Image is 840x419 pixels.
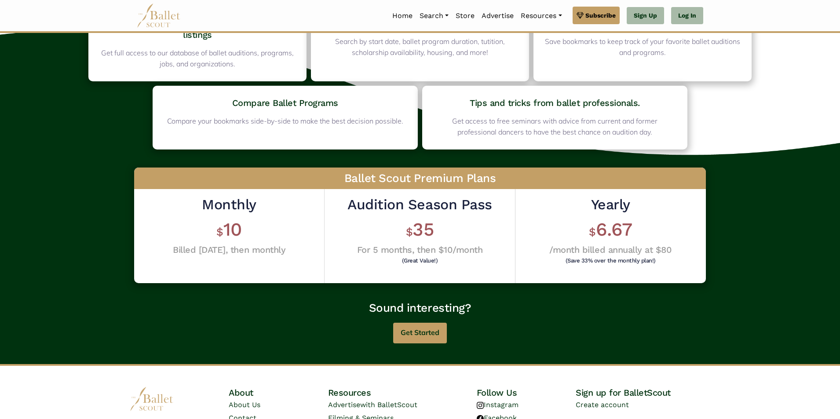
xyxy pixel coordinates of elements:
[229,401,260,409] a: About Us
[164,116,406,127] p: Compare your bookmarks side-by-side to make the best decision possible.
[164,97,406,109] h4: Compare Ballet Programs
[549,196,672,214] h2: Yearly
[389,7,416,25] a: Home
[350,258,489,263] h6: (Great Value!)
[393,323,447,343] button: Get Started
[328,387,463,398] h4: Resources
[671,7,703,25] a: Log In
[130,387,174,411] img: logo
[452,7,478,25] a: Store
[173,218,285,242] h1: 10
[477,401,519,409] a: Instagram
[596,219,632,240] span: 6.67
[216,226,223,238] span: $
[347,244,492,255] h4: For 5 months, then $10/month
[347,218,492,242] h1: 35
[517,7,565,25] a: Resources
[551,258,669,263] h6: (Save 33% over the monthly plan!)
[478,7,517,25] a: Advertise
[576,387,710,398] h4: Sign up for BalletScout
[173,244,285,255] h4: Billed [DATE], then monthly
[406,226,413,238] span: $
[577,11,584,20] img: gem.svg
[347,196,492,214] h2: Audition Season Pass
[393,326,447,335] a: Get Started
[416,7,452,25] a: Search
[477,387,562,398] h4: Follow Us
[573,7,620,24] a: Subscribe
[434,116,676,138] p: Get access to free seminars with advice from current and former professional dancers to have the ...
[545,36,740,58] p: Save bookmarks to keep track of your favorite ballet auditions and programs.
[360,401,417,409] span: with BalletScout
[477,402,484,409] img: instagram logo
[328,401,417,409] a: Advertisewith BalletScout
[549,244,672,255] h4: /month billed annually at $80
[173,196,285,214] h2: Monthly
[627,7,664,25] a: Sign Up
[434,97,676,109] h4: Tips and tricks from ballet professionals.
[576,401,629,409] a: Create account
[100,47,295,70] p: Get full access to our database of ballet auditions, programs, jobs, and organizations.
[322,36,518,58] p: Search by start date, ballet program duration, tutition, scholarship availability, housing, and m...
[134,168,706,189] h3: Ballet Scout Premium Plans
[84,301,756,316] h3: Sound interesting?
[585,11,616,20] span: Subscribe
[229,387,314,398] h4: About
[589,226,596,238] span: $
